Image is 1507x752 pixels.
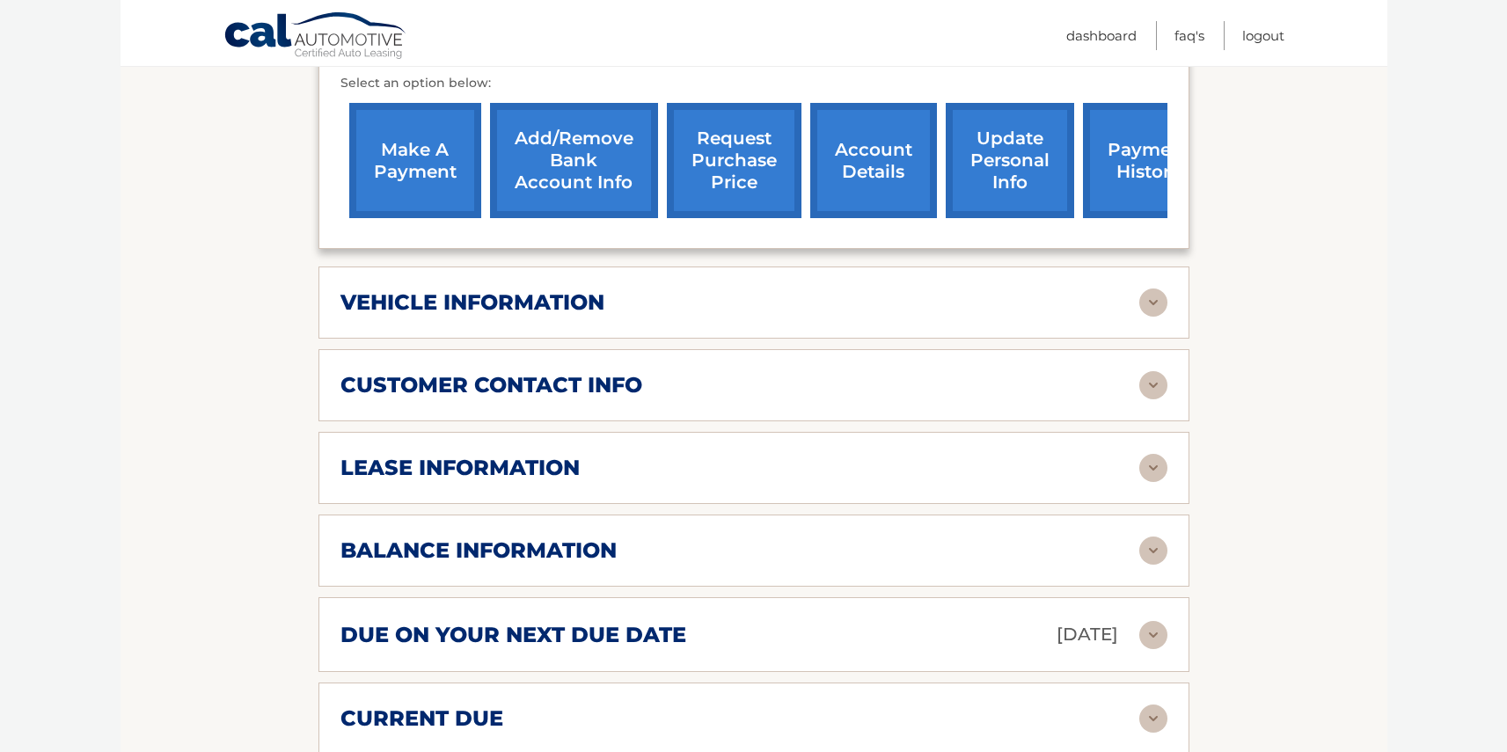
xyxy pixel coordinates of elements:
[340,622,686,648] h2: due on your next due date
[1066,21,1137,50] a: Dashboard
[340,289,604,316] h2: vehicle information
[1242,21,1284,50] a: Logout
[1139,621,1167,649] img: accordion-rest.svg
[667,103,801,218] a: request purchase price
[1139,371,1167,399] img: accordion-rest.svg
[340,73,1167,94] p: Select an option below:
[1139,288,1167,317] img: accordion-rest.svg
[349,103,481,218] a: make a payment
[1139,705,1167,733] img: accordion-rest.svg
[1057,619,1118,650] p: [DATE]
[1139,454,1167,482] img: accordion-rest.svg
[946,103,1074,218] a: update personal info
[1083,103,1215,218] a: payment history
[810,103,937,218] a: account details
[340,705,503,732] h2: current due
[223,11,408,62] a: Cal Automotive
[340,372,642,398] h2: customer contact info
[340,537,617,564] h2: balance information
[340,455,580,481] h2: lease information
[490,103,658,218] a: Add/Remove bank account info
[1139,537,1167,565] img: accordion-rest.svg
[1174,21,1204,50] a: FAQ's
